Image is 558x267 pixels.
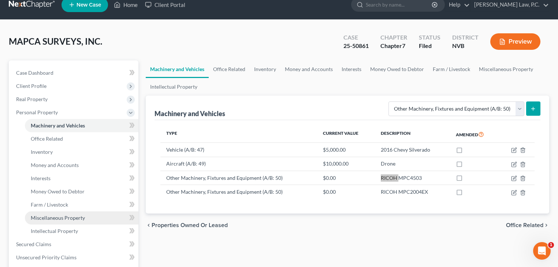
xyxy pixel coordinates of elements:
[160,185,317,199] td: Other Machinery, Fixtures and Equipment (A/B: 50)
[317,185,375,199] td: $0.00
[146,222,228,228] button: chevron_left Properties Owned or Leased
[506,222,543,228] span: Office Related
[428,60,475,78] a: Farm / Livestock
[375,157,450,171] td: Drone
[506,222,549,228] button: Office Related chevron_right
[209,60,250,78] a: Office Related
[452,42,479,50] div: NVB
[375,185,450,199] td: RICOH MPC2004EX
[10,251,138,264] a: Unsecured Priority Claims
[155,109,225,118] div: Machinery and Vehicles
[25,225,138,238] a: Intellectual Property
[475,60,537,78] a: Miscellaneous Property
[160,157,317,171] td: Aircraft (A/B: 49)
[317,171,375,185] td: $0.00
[419,33,440,42] div: Status
[402,42,405,49] span: 7
[533,242,551,260] iframe: Intercom live chat
[490,33,540,50] button: Preview
[250,60,280,78] a: Inventory
[160,143,317,157] td: Vehicle (A/B: 47)
[25,145,138,159] a: Inventory
[146,222,152,228] i: chevron_left
[31,175,51,181] span: Interests
[31,215,85,221] span: Miscellaneous Property
[317,126,375,143] th: Current Value
[31,201,68,208] span: Farm / Livestock
[548,242,554,248] span: 1
[317,143,375,157] td: $5,000.00
[317,157,375,171] td: $10,000.00
[16,254,77,260] span: Unsecured Priority Claims
[77,2,101,8] span: New Case
[25,172,138,185] a: Interests
[375,143,450,157] td: 2016 Chevy Silverado
[375,126,450,143] th: Description
[31,162,79,168] span: Money and Accounts
[16,241,51,247] span: Secured Claims
[280,60,337,78] a: Money and Accounts
[337,60,366,78] a: Interests
[16,96,48,102] span: Real Property
[343,33,369,42] div: Case
[9,36,102,47] span: MAPCA SURVEYS, INC.
[16,70,53,76] span: Case Dashboard
[16,109,58,115] span: Personal Property
[380,33,407,42] div: Chapter
[152,222,228,228] span: Properties Owned or Leased
[31,122,85,129] span: Machinery and Vehicles
[25,198,138,211] a: Farm / Livestock
[146,60,209,78] a: Machinery and Vehicles
[31,136,63,142] span: Office Related
[10,66,138,79] a: Case Dashboard
[25,211,138,225] a: Miscellaneous Property
[160,171,317,185] td: Other Machinery, Fixtures and Equipment (A/B: 50)
[25,119,138,132] a: Machinery and Vehicles
[343,42,369,50] div: 25-50861
[419,42,440,50] div: Filed
[10,238,138,251] a: Secured Claims
[31,149,53,155] span: Inventory
[366,60,428,78] a: Money Owed to Debtor
[450,126,499,143] th: Amended
[452,33,479,42] div: District
[543,222,549,228] i: chevron_right
[31,188,85,194] span: Money Owed to Debtor
[16,83,46,89] span: Client Profile
[25,159,138,172] a: Money and Accounts
[380,42,407,50] div: Chapter
[25,132,138,145] a: Office Related
[25,185,138,198] a: Money Owed to Debtor
[160,126,317,143] th: Type
[375,171,450,185] td: RICOH MPC4503
[146,78,202,96] a: Intellectual Property
[31,228,78,234] span: Intellectual Property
